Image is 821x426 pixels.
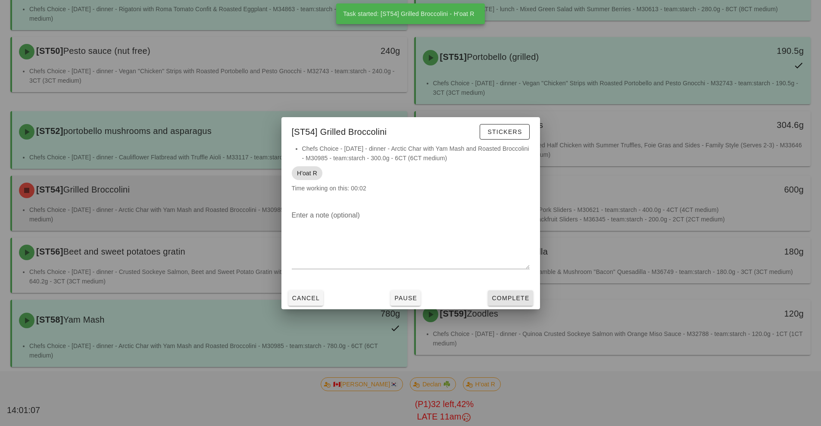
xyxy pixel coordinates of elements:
[281,144,540,202] div: Time working on this: 00:02
[302,144,530,163] li: Chefs Choice - [DATE] - dinner - Arctic Char with Yam Mash and Roasted Broccolini - M30985 - team...
[487,128,522,135] span: Stickers
[336,3,481,24] div: Task started: [ST54] Grilled Broccolini - H'oat R
[488,290,533,306] button: Complete
[292,295,320,302] span: Cancel
[281,117,540,144] div: [ST54] Grilled Broccolini
[288,290,324,306] button: Cancel
[390,290,421,306] button: Pause
[297,166,317,180] span: H'oat R
[491,295,529,302] span: Complete
[394,295,417,302] span: Pause
[480,124,529,140] button: Stickers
